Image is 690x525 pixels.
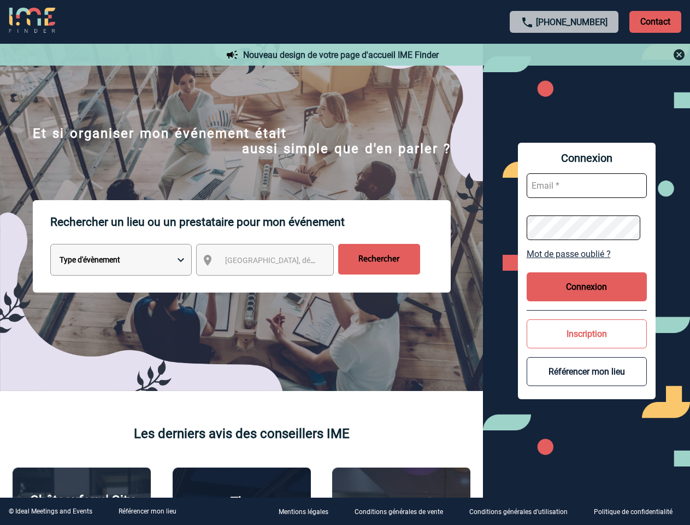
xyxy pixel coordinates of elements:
a: Référencer mon lieu [119,507,176,515]
a: [PHONE_NUMBER] [536,17,608,27]
p: The [GEOGRAPHIC_DATA] [179,494,305,525]
a: Mot de passe oublié ? [527,249,647,259]
span: Connexion [527,151,647,165]
p: Politique de confidentialité [594,509,673,516]
button: Inscription [527,319,647,348]
input: Email * [527,173,647,198]
p: Agence 2ISD [364,495,439,511]
a: Conditions générales d'utilisation [461,506,585,517]
div: © Ideal Meetings and Events [9,507,92,515]
p: Conditions générales de vente [355,509,443,516]
p: Mentions légales [279,509,328,516]
a: Politique de confidentialité [585,506,690,517]
button: Connexion [527,272,647,301]
p: Contact [629,11,681,33]
p: Conditions générales d'utilisation [469,509,568,516]
p: Châteauform' City [GEOGRAPHIC_DATA] [19,493,145,523]
a: Mentions légales [270,506,346,517]
button: Référencer mon lieu [527,357,647,386]
a: Conditions générales de vente [346,506,461,517]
